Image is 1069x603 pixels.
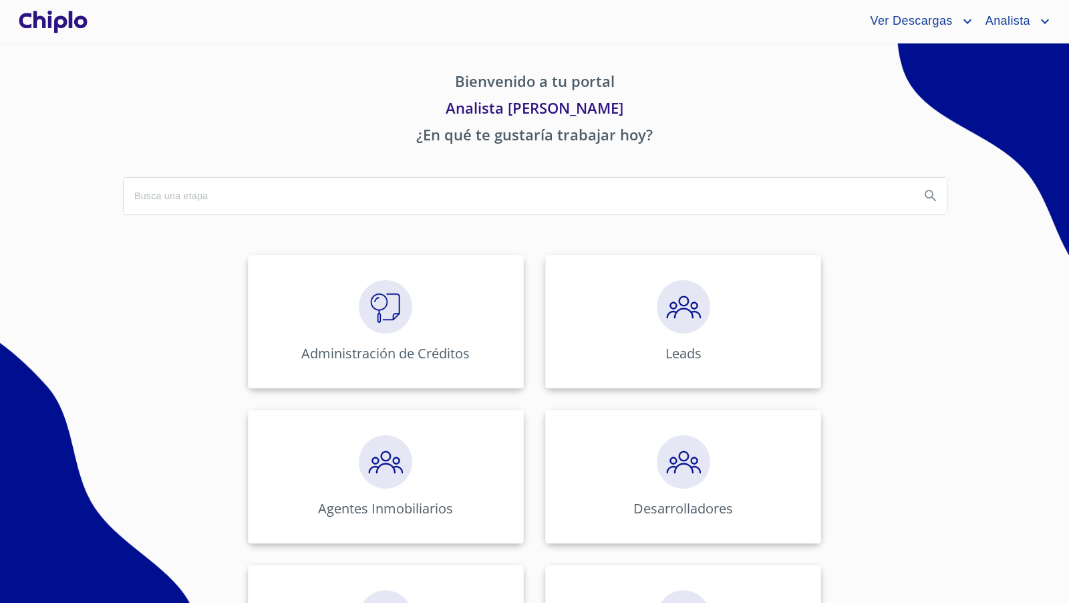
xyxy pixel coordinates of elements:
[975,11,1037,32] span: Analista
[123,124,946,150] p: ¿En qué te gustaría trabajar hoy?
[915,180,947,212] button: Search
[359,435,412,489] img: megaClickPrecalificacion.png
[124,178,909,214] input: search
[860,11,959,32] span: Ver Descargas
[657,280,710,334] img: megaClickPrecalificacion.png
[301,344,470,362] p: Administración de Créditos
[123,97,946,124] p: Analista [PERSON_NAME]
[123,70,946,97] p: Bienvenido a tu portal
[318,499,453,517] p: Agentes Inmobiliarios
[665,344,702,362] p: Leads
[359,280,412,334] img: megaClickVerifiacion.png
[633,499,733,517] p: Desarrolladores
[975,11,1053,32] button: account of current user
[860,11,975,32] button: account of current user
[657,435,710,489] img: megaClickPrecalificacion.png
